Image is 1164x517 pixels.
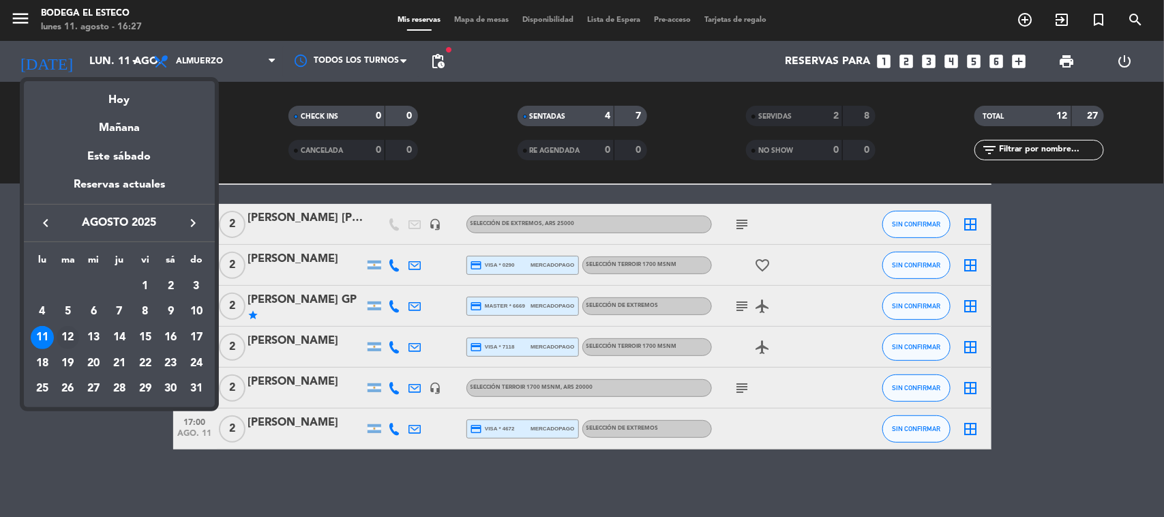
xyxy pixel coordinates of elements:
div: Hoy [24,81,215,109]
td: AGO. [29,274,132,299]
td: 1 de agosto de 2025 [132,274,158,299]
div: 2 [159,275,182,298]
div: 31 [185,377,208,400]
th: domingo [183,252,209,274]
i: keyboard_arrow_left [38,215,54,231]
td: 17 de agosto de 2025 [183,325,209,351]
td: 22 de agosto de 2025 [132,351,158,376]
td: 21 de agosto de 2025 [106,351,132,376]
th: jueves [106,252,132,274]
div: Mañana [24,109,215,137]
div: Este sábado [24,138,215,176]
td: 7 de agosto de 2025 [106,299,132,325]
td: 26 de agosto de 2025 [55,376,81,402]
div: 16 [159,326,182,349]
td: 28 de agosto de 2025 [106,376,132,402]
div: 7 [108,300,131,323]
div: 30 [159,377,182,400]
div: 1 [134,275,157,298]
th: viernes [132,252,158,274]
div: 19 [57,352,80,375]
td: 3 de agosto de 2025 [183,274,209,299]
td: 27 de agosto de 2025 [80,376,106,402]
td: 11 de agosto de 2025 [29,325,55,351]
div: Reservas actuales [24,176,215,204]
div: 15 [134,326,157,349]
th: sábado [158,252,184,274]
td: 6 de agosto de 2025 [80,299,106,325]
td: 19 de agosto de 2025 [55,351,81,376]
td: 5 de agosto de 2025 [55,299,81,325]
div: 20 [82,352,105,375]
th: lunes [29,252,55,274]
div: 28 [108,377,131,400]
td: 23 de agosto de 2025 [158,351,184,376]
th: martes [55,252,81,274]
td: 25 de agosto de 2025 [29,376,55,402]
div: 23 [159,352,182,375]
div: 8 [134,300,157,323]
td: 4 de agosto de 2025 [29,299,55,325]
div: 3 [185,275,208,298]
td: 12 de agosto de 2025 [55,325,81,351]
button: keyboard_arrow_right [181,214,205,232]
td: 16 de agosto de 2025 [158,325,184,351]
div: 21 [108,352,131,375]
button: keyboard_arrow_left [33,214,58,232]
div: 5 [57,300,80,323]
i: keyboard_arrow_right [185,215,201,231]
div: 22 [134,352,157,375]
div: 29 [134,377,157,400]
div: 24 [185,352,208,375]
div: 11 [31,326,54,349]
th: miércoles [80,252,106,274]
td: 18 de agosto de 2025 [29,351,55,376]
div: 6 [82,300,105,323]
td: 30 de agosto de 2025 [158,376,184,402]
div: 14 [108,326,131,349]
td: 20 de agosto de 2025 [80,351,106,376]
div: 17 [185,326,208,349]
div: 4 [31,300,54,323]
div: 26 [57,377,80,400]
div: 12 [57,326,80,349]
div: 13 [82,326,105,349]
div: 9 [159,300,182,323]
div: 25 [31,377,54,400]
td: 14 de agosto de 2025 [106,325,132,351]
td: 24 de agosto de 2025 [183,351,209,376]
td: 13 de agosto de 2025 [80,325,106,351]
td: 8 de agosto de 2025 [132,299,158,325]
div: 18 [31,352,54,375]
td: 29 de agosto de 2025 [132,376,158,402]
div: 10 [185,300,208,323]
td: 31 de agosto de 2025 [183,376,209,402]
td: 9 de agosto de 2025 [158,299,184,325]
div: 27 [82,377,105,400]
td: 2 de agosto de 2025 [158,274,184,299]
span: agosto 2025 [58,214,181,232]
td: 10 de agosto de 2025 [183,299,209,325]
td: 15 de agosto de 2025 [132,325,158,351]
